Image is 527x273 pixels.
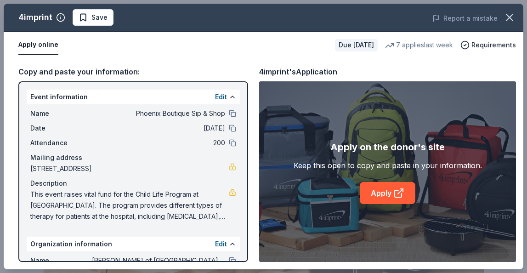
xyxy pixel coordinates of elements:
span: Date [30,123,92,134]
button: Apply online [18,35,58,55]
div: Apply on the donor's site [330,140,445,154]
span: [STREET_ADDRESS] [30,163,229,174]
div: Keep this open to copy and paste in your information. [294,160,482,171]
div: Event information [27,90,240,104]
span: 200 [92,137,225,148]
span: This event raises vital fund for the Child Life Program at [GEOGRAPHIC_DATA]. The program provide... [30,189,229,222]
span: Name [30,255,92,266]
span: [DATE] [92,123,225,134]
a: Apply [360,182,415,204]
div: 4imprint's Application [259,66,337,78]
div: Due [DATE] [335,39,378,51]
span: Name [30,108,92,119]
button: Requirements [460,40,516,51]
div: Description [30,178,236,189]
div: 7 applies last week [385,40,453,51]
div: Copy and paste your information: [18,66,248,78]
button: Edit [215,91,227,102]
div: Mailing address [30,152,236,163]
div: Organization information [27,237,240,251]
button: Report a mistake [432,13,498,24]
div: 4imprint [18,10,52,25]
span: Save [91,12,108,23]
button: Edit [215,239,227,250]
button: Save [73,9,113,26]
span: Attendance [30,137,92,148]
span: Phoenix Boutique Sip & Shop [92,108,225,119]
span: [PERSON_NAME] of [GEOGRAPHIC_DATA] Branches, Inc. [92,255,225,266]
span: Requirements [471,40,516,51]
